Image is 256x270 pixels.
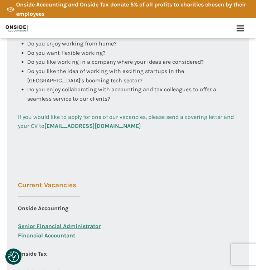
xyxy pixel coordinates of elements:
span: Do you want flexible working? [27,49,106,56]
span: Do you like working in a company where your ideas are considered? [27,58,204,65]
a: If you would like to apply for one of our vacancies, please send a covering letter and your CV to... [18,112,238,131]
span: Do you enjoy working from home? [27,40,117,47]
span: Do you like the idea of working with exciting startups in the [GEOGRAPHIC_DATA]'s booming tech se... [27,68,185,84]
img: Onside Accounting [6,23,28,34]
div: Onside Tax [18,249,47,267]
span: If you would like to apply for one of our vacancies, please send a covering letter and your CV to [18,114,235,130]
a: Senior Financial Administrator [18,222,101,231]
div: Onside Accounting [18,204,68,222]
img: Revisit consent button [8,251,19,262]
span: Do you enjoy collaborating with accounting and tax colleagues to offer a seamless service to our ... [27,86,218,102]
a: Financial Accountant [18,231,75,249]
button: Consent Preferences [8,251,19,262]
b: [EMAIL_ADDRESS][DOMAIN_NAME] [44,122,141,129]
h3: Current Vacancies [18,182,80,197]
